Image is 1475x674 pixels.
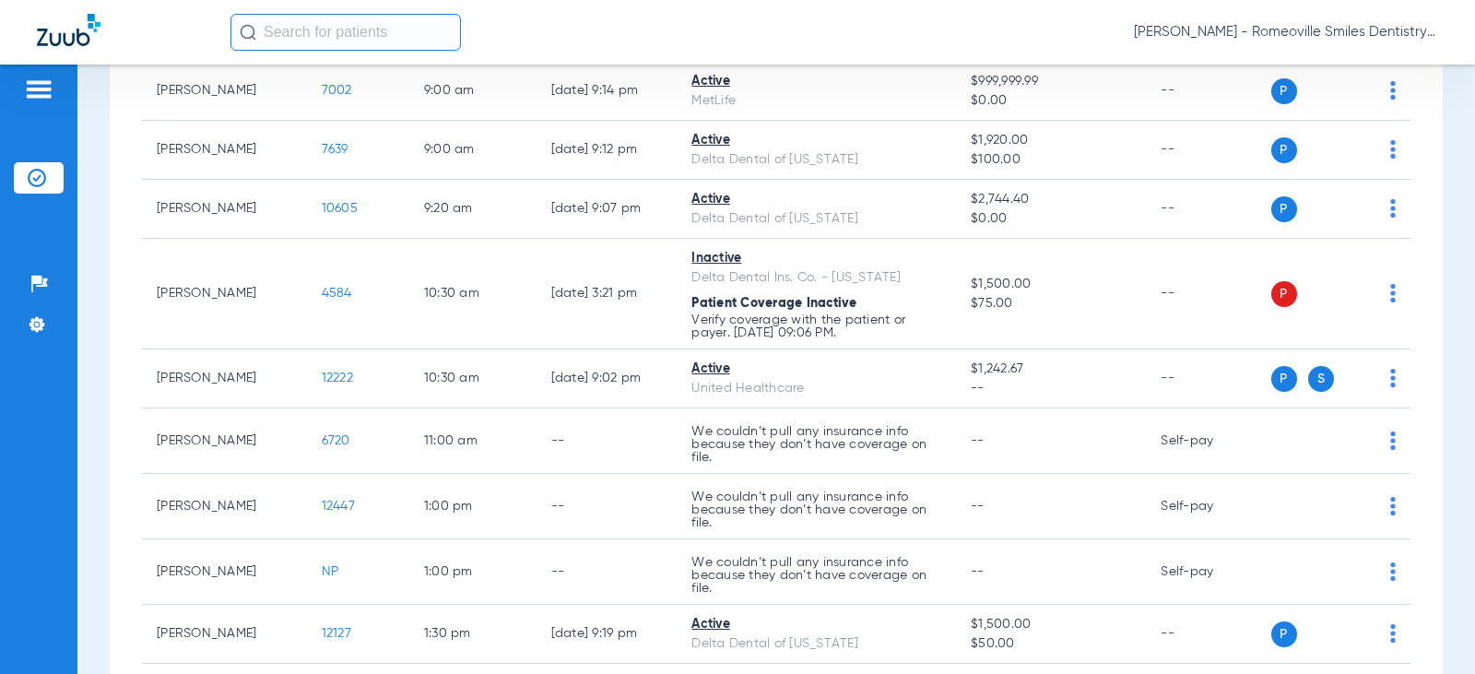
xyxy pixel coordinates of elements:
[409,605,537,664] td: 1:30 PM
[1390,140,1396,159] img: group-dot-blue.svg
[971,634,1131,654] span: $50.00
[1271,196,1297,222] span: P
[1390,369,1396,387] img: group-dot-blue.svg
[537,605,678,664] td: [DATE] 9:19 PM
[322,84,352,97] span: 7002
[691,72,941,91] div: Active
[240,24,256,41] img: Search Icon
[971,72,1131,91] span: $999,999.99
[1390,284,1396,302] img: group-dot-blue.svg
[1134,23,1438,41] span: [PERSON_NAME] - Romeoville Smiles Dentistry
[142,180,307,239] td: [PERSON_NAME]
[1390,199,1396,218] img: group-dot-blue.svg
[971,275,1131,294] span: $1,500.00
[142,62,307,121] td: [PERSON_NAME]
[142,239,307,349] td: [PERSON_NAME]
[537,62,678,121] td: [DATE] 9:14 PM
[691,131,941,150] div: Active
[322,202,358,215] span: 10605
[537,349,678,408] td: [DATE] 9:02 PM
[971,500,985,513] span: --
[409,349,537,408] td: 10:30 AM
[1390,432,1396,450] img: group-dot-blue.svg
[1271,366,1297,392] span: P
[971,209,1131,229] span: $0.00
[1308,366,1334,392] span: S
[537,539,678,605] td: --
[971,150,1131,170] span: $100.00
[409,474,537,539] td: 1:00 PM
[691,268,941,288] div: Delta Dental Ins. Co. - [US_STATE]
[971,565,985,578] span: --
[230,14,461,51] input: Search for patients
[1146,121,1270,180] td: --
[691,360,941,379] div: Active
[971,190,1131,209] span: $2,744.40
[1271,78,1297,104] span: P
[1146,62,1270,121] td: --
[1146,180,1270,239] td: --
[409,180,537,239] td: 9:20 AM
[691,634,941,654] div: Delta Dental of [US_STATE]
[37,14,100,46] img: Zuub Logo
[1146,408,1270,474] td: Self-pay
[691,249,941,268] div: Inactive
[691,491,941,529] p: We couldn’t pull any insurance info because they don’t have coverage on file.
[322,565,339,578] span: NP
[971,294,1131,313] span: $75.00
[1271,137,1297,163] span: P
[971,360,1131,379] span: $1,242.67
[537,121,678,180] td: [DATE] 9:12 PM
[691,190,941,209] div: Active
[1146,539,1270,605] td: Self-pay
[691,379,941,398] div: United Healthcare
[691,313,941,339] p: Verify coverage with the patient or payer. [DATE] 09:06 PM.
[142,121,307,180] td: [PERSON_NAME]
[1146,474,1270,539] td: Self-pay
[322,434,350,447] span: 6720
[1146,605,1270,664] td: --
[1271,621,1297,647] span: P
[142,605,307,664] td: [PERSON_NAME]
[142,349,307,408] td: [PERSON_NAME]
[691,425,941,464] p: We couldn’t pull any insurance info because they don’t have coverage on file.
[142,408,307,474] td: [PERSON_NAME]
[1271,281,1297,307] span: P
[322,627,351,640] span: 12127
[537,474,678,539] td: --
[409,121,537,180] td: 9:00 AM
[142,474,307,539] td: [PERSON_NAME]
[537,239,678,349] td: [DATE] 3:21 PM
[1390,624,1396,643] img: group-dot-blue.svg
[537,408,678,474] td: --
[691,297,856,310] span: Patient Coverage Inactive
[142,539,307,605] td: [PERSON_NAME]
[691,615,941,634] div: Active
[322,500,355,513] span: 12447
[971,379,1131,398] span: --
[691,556,941,595] p: We couldn’t pull any insurance info because they don’t have coverage on file.
[1146,349,1270,408] td: --
[1390,562,1396,581] img: group-dot-blue.svg
[409,62,537,121] td: 9:00 AM
[1390,497,1396,515] img: group-dot-blue.svg
[691,91,941,111] div: MetLife
[691,209,941,229] div: Delta Dental of [US_STATE]
[691,150,941,170] div: Delta Dental of [US_STATE]
[971,434,985,447] span: --
[409,408,537,474] td: 11:00 AM
[1390,81,1396,100] img: group-dot-blue.svg
[971,131,1131,150] span: $1,920.00
[322,287,352,300] span: 4584
[971,91,1131,111] span: $0.00
[409,539,537,605] td: 1:00 PM
[322,372,353,384] span: 12222
[24,78,53,101] img: hamburger-icon
[971,615,1131,634] span: $1,500.00
[409,239,537,349] td: 10:30 AM
[322,143,348,156] span: 7639
[1146,239,1270,349] td: --
[537,180,678,239] td: [DATE] 9:07 PM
